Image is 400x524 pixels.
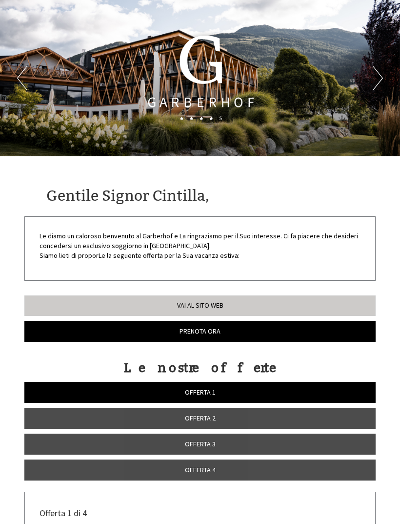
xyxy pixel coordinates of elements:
[373,66,383,90] button: Next
[185,388,216,397] span: Offerta 1
[24,295,376,316] a: Vai al sito web
[185,440,216,448] span: Offerta 3
[24,359,376,377] div: Le nostre offerte
[17,66,27,90] button: Previous
[40,507,87,519] span: Offerta 1 di 4
[24,321,376,342] a: Prenota ora
[185,414,216,422] span: Offerta 2
[46,188,209,204] h1: Gentile Signor Cintilla,
[40,231,360,261] p: Le diamo un caloroso benvenuto al Garberhof e La ringraziamo per il Suo interesse. Ci fa piacere ...
[185,465,216,474] span: Offerta 4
